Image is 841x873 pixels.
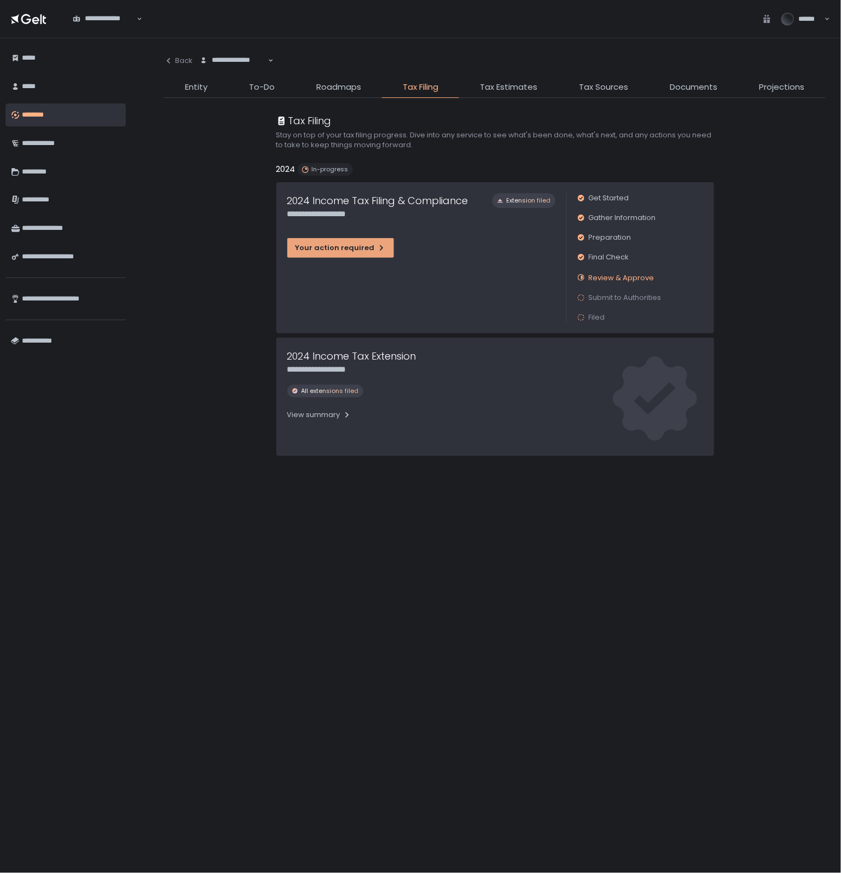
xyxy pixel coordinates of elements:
[312,165,349,174] span: In-progress
[670,81,717,94] span: Documents
[185,81,207,94] span: Entity
[589,313,605,322] span: Filed
[480,81,537,94] span: Tax Estimates
[589,273,654,283] span: Review & Approve
[507,196,551,205] span: Extension filed
[589,233,631,242] span: Preparation
[589,252,629,262] span: Final Check
[276,113,332,128] div: Tax Filing
[193,49,274,72] div: Search for option
[316,81,361,94] span: Roadmaps
[589,193,629,203] span: Get Started
[759,81,804,94] span: Projections
[200,65,267,76] input: Search for option
[249,81,275,94] span: To-Do
[164,56,193,66] div: Back
[287,193,468,208] h1: 2024 Income Tax Filing & Compliance
[276,130,714,150] h2: Stay on top of your tax filing progress. Dive into any service to see what's been done, what's ne...
[164,49,193,72] button: Back
[276,163,295,176] h2: 2024
[295,243,386,253] div: Your action required
[589,293,662,303] span: Submit to Authorities
[66,8,142,31] div: Search for option
[579,81,628,94] span: Tax Sources
[287,349,416,363] h1: 2024 Income Tax Extension
[73,24,136,34] input: Search for option
[287,238,394,258] button: Your action required
[301,387,359,395] span: All extensions filed
[589,213,656,223] span: Gather Information
[287,406,351,424] button: View summary
[403,81,438,94] span: Tax Filing
[287,410,351,420] div: View summary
